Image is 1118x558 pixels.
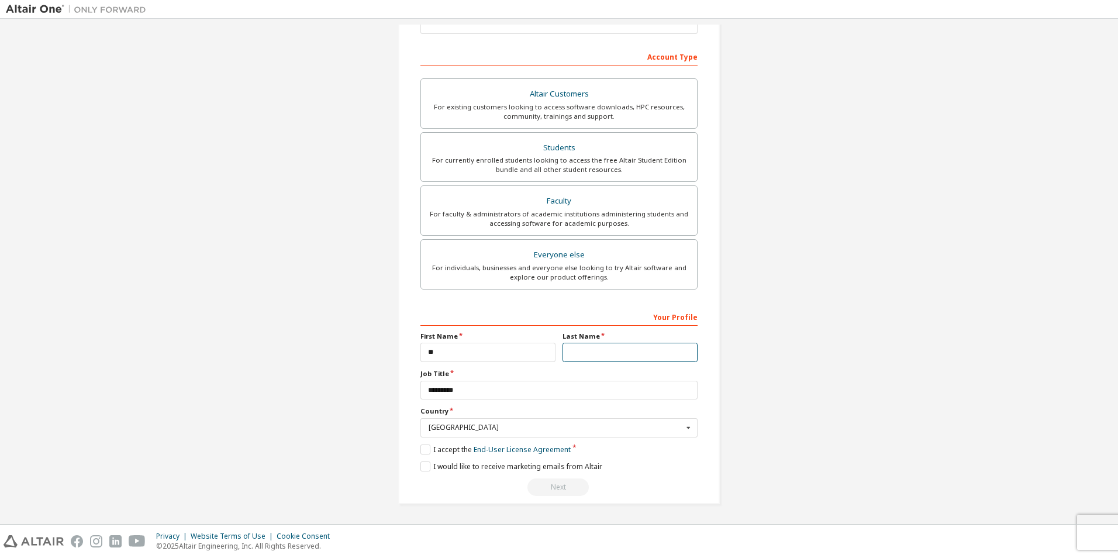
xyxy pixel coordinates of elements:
img: youtube.svg [129,535,146,547]
div: For faculty & administrators of academic institutions administering students and accessing softwa... [428,209,690,228]
img: altair_logo.svg [4,535,64,547]
div: Altair Customers [428,86,690,102]
div: Privacy [156,532,191,541]
div: Read and acccept EULA to continue [420,478,698,496]
img: Altair One [6,4,152,15]
div: Account Type [420,47,698,66]
img: instagram.svg [90,535,102,547]
img: linkedin.svg [109,535,122,547]
div: Faculty [428,193,690,209]
div: Website Terms of Use [191,532,277,541]
div: Cookie Consent [277,532,337,541]
label: First Name [420,332,555,341]
label: Last Name [563,332,698,341]
div: Your Profile [420,307,698,326]
div: Students [428,140,690,156]
label: Country [420,407,698,416]
p: © [156,541,337,551]
font: 2025 Altair Engineering, Inc. All Rights Reserved. [163,541,321,551]
label: I accept the [420,445,571,454]
div: Everyone else [428,247,690,263]
label: Job Title [420,369,698,378]
div: [GEOGRAPHIC_DATA] [429,424,683,431]
img: facebook.svg [71,535,83,547]
div: For currently enrolled students looking to access the free Altair Student Edition bundle and all ... [428,156,690,174]
div: For individuals, businesses and everyone else looking to try Altair software and explore our prod... [428,263,690,282]
label: I would like to receive marketing emails from Altair [420,461,602,471]
a: End-User License Agreement [474,445,571,454]
div: For existing customers looking to access software downloads, HPC resources, community, trainings ... [428,102,690,121]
